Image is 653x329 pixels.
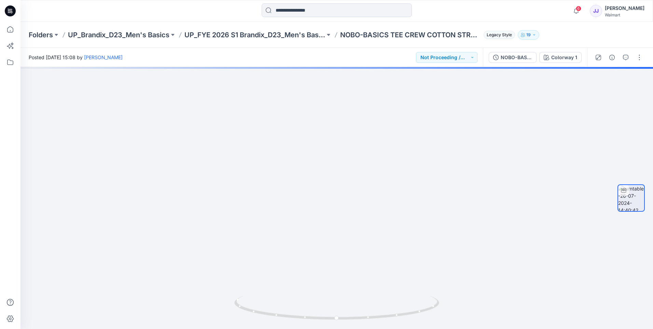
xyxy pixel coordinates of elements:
button: 19 [518,30,539,40]
div: [PERSON_NAME] [605,4,644,12]
button: NOBO-BASICS TEE CREW COTTON STRETCH 2PK-100151078 [489,52,537,63]
a: Folders [29,30,53,40]
a: UP_Brandix_D23_Men's Basics [68,30,169,40]
div: NOBO-BASICS TEE CREW COTTON STRETCH 2PK-100151078 [501,54,532,61]
button: Colorway 1 [539,52,582,63]
p: 19 [526,31,531,39]
img: turntable-26-07-2024-14:40:42 [618,185,644,211]
span: Legacy Style [484,31,515,39]
p: NOBO-BASICS TEE CREW COTTON STRETCH 2PK-100151078 [340,30,481,40]
div: Colorway 1 [551,54,577,61]
div: JJ [590,5,602,17]
span: 6 [576,6,581,11]
button: Legacy Style [481,30,515,40]
a: UP_FYE 2026 S1 Brandix_D23_Men's Basics- NOBO [184,30,325,40]
button: Details [607,52,617,63]
div: Walmart [605,12,644,17]
a: [PERSON_NAME] [84,54,123,60]
span: Posted [DATE] 15:08 by [29,54,123,61]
